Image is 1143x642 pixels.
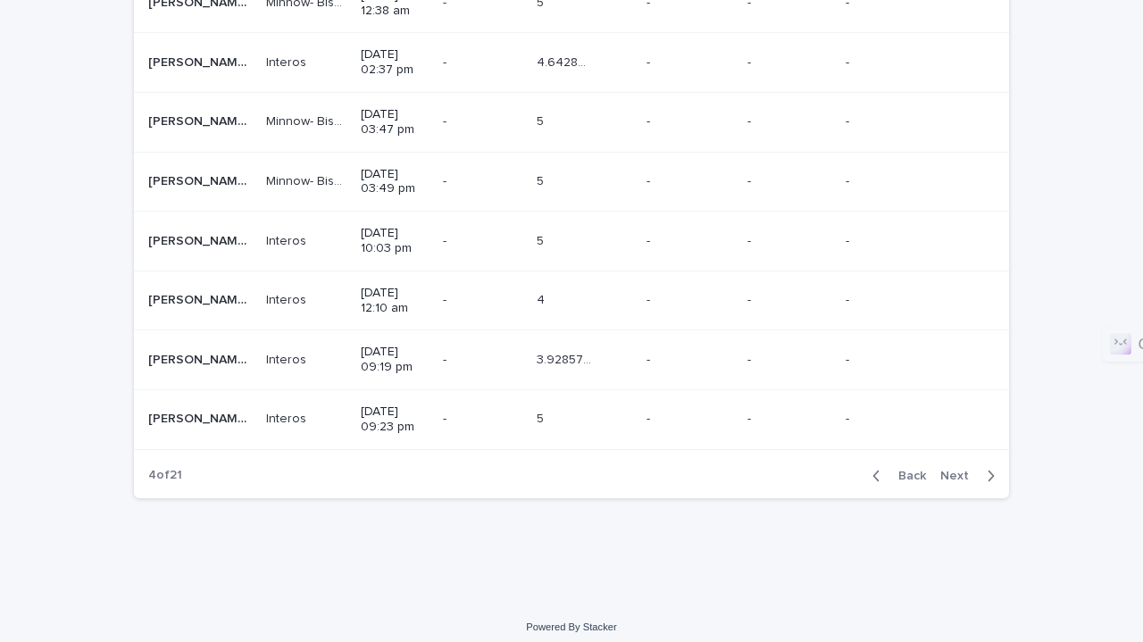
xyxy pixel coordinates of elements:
p: 4.642857142857143 [537,52,597,71]
p: [DATE] 09:19 pm [361,345,429,375]
tr: [PERSON_NAME] [PERSON_NAME][PERSON_NAME] [PERSON_NAME] Minnow- Bisnow Leads Enrichment SeptemberM... [134,93,1009,153]
p: 5 [537,230,547,249]
p: - [747,289,755,308]
p: - [846,289,853,308]
p: Sughandh Hira Abbasi [148,289,255,308]
p: - [443,52,450,71]
a: Powered By Stacker [526,621,616,632]
p: Sughandh Hira Abbasi [148,111,255,129]
tr: [PERSON_NAME] [PERSON_NAME][PERSON_NAME] [PERSON_NAME] InterosInteros [DATE] 09:23 pm-- 55 -- -- -- [134,390,1009,450]
p: - [846,230,853,249]
p: 3.9285714285714284 [537,349,597,368]
p: - [747,408,755,427]
p: - [647,289,654,308]
p: - [443,349,450,368]
p: - [747,230,755,249]
p: Sughandh Hira Abbasi [148,349,255,368]
p: Interos [266,289,310,308]
p: - [846,52,853,71]
p: - [747,111,755,129]
p: Interos [266,408,310,427]
p: - [443,289,450,308]
span: Next [940,470,980,482]
p: - [443,111,450,129]
button: Back [858,468,933,484]
p: Sughandh Hira Abbasi [148,171,255,189]
tr: [PERSON_NAME] [PERSON_NAME][PERSON_NAME] [PERSON_NAME] InterosInteros [DATE] 10:03 pm-- 55 -- -- -- [134,212,1009,271]
p: Sughandh Hira Abbasi [148,230,255,249]
p: 4 [537,289,548,308]
p: [DATE] 02:37 pm [361,47,429,78]
tr: [PERSON_NAME] [PERSON_NAME][PERSON_NAME] [PERSON_NAME] InterosInteros [DATE] 02:37 pm-- 4.6428571... [134,33,1009,93]
p: 5 [537,408,547,427]
p: Minnow- Bisnow Leads Enrichment September [266,171,350,189]
p: Minnow- Bisnow Leads Enrichment September [266,111,350,129]
p: Sughandh Hira Abbasi [148,52,255,71]
span: Back [888,470,926,482]
tr: [PERSON_NAME] [PERSON_NAME][PERSON_NAME] [PERSON_NAME] InterosInteros [DATE] 12:10 am-- 44 -- -- -- [134,271,1009,330]
button: Next [933,468,1009,484]
p: - [846,408,853,427]
p: - [647,111,654,129]
p: [DATE] 03:47 pm [361,107,429,138]
p: 4 of 21 [134,454,196,497]
p: Interos [266,52,310,71]
p: Sughandh Hira Abbasi [148,408,255,427]
p: 5 [537,171,547,189]
p: - [443,408,450,427]
p: - [647,171,654,189]
p: - [846,349,853,368]
p: [DATE] 03:49 pm [361,167,429,197]
p: - [647,408,654,427]
p: - [747,349,755,368]
p: - [647,349,654,368]
p: - [846,111,853,129]
p: [DATE] 10:03 pm [361,226,429,256]
p: - [647,230,654,249]
p: 5 [537,111,547,129]
p: [DATE] 09:23 pm [361,404,429,435]
p: - [846,171,853,189]
p: - [747,52,755,71]
p: - [747,171,755,189]
p: Interos [266,349,310,368]
p: - [647,52,654,71]
p: - [443,171,450,189]
p: - [443,230,450,249]
p: Interos [266,230,310,249]
tr: [PERSON_NAME] [PERSON_NAME][PERSON_NAME] [PERSON_NAME] Minnow- Bisnow Leads Enrichment SeptemberM... [134,152,1009,212]
tr: [PERSON_NAME] [PERSON_NAME][PERSON_NAME] [PERSON_NAME] InterosInteros [DATE] 09:19 pm-- 3.9285714... [134,330,1009,390]
p: [DATE] 12:10 am [361,286,429,316]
